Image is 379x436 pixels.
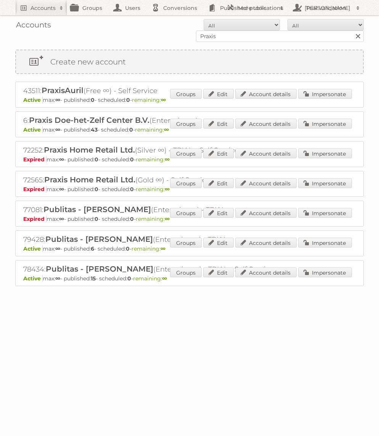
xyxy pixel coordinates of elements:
[161,97,166,103] strong: ∞
[23,205,290,215] h2: 77081: (Enterprise ∞) - TRIAL
[91,245,94,252] strong: 6
[23,97,356,103] p: max: - published: - scheduled: -
[135,126,169,133] span: remaining:
[130,186,134,193] strong: 0
[95,216,98,222] strong: 0
[170,238,202,248] a: Groups
[164,126,169,133] strong: ∞
[136,186,170,193] span: remaining:
[298,148,352,158] a: Impersonate
[165,156,170,163] strong: ∞
[23,86,290,96] h2: 43511: (Free ∞) - Self Service
[44,145,135,154] span: Praxis Home Retail Ltd.
[203,208,234,218] a: Edit
[127,275,131,282] strong: 0
[23,145,290,155] h2: 72252: (Silver ∞) - TRIAL - Self Service
[23,216,47,222] span: Expired
[132,245,165,252] span: remaining:
[29,116,149,125] span: Praxis Doe-het-Zelf Center B.V.
[59,216,64,222] strong: ∞
[235,238,297,248] a: Account details
[23,264,290,274] h2: 78434: (Enterprise ∞) - TRIAL - Self Service
[170,119,202,129] a: Groups
[59,156,64,163] strong: ∞
[203,119,234,129] a: Edit
[170,208,202,218] a: Groups
[16,50,363,73] a: Create new account
[298,238,352,248] a: Impersonate
[126,97,130,103] strong: 0
[203,148,234,158] a: Edit
[298,178,352,188] a: Impersonate
[303,4,352,12] h2: [PERSON_NAME]
[170,178,202,188] a: Groups
[136,156,170,163] span: remaining:
[165,216,170,222] strong: ∞
[235,119,297,129] a: Account details
[23,186,47,193] span: Expired
[23,235,290,245] h2: 79428: (Enterprise ∞) - TRIAL
[126,245,130,252] strong: 0
[23,116,290,125] h2: 6: (Enterprise ∞)
[133,275,167,282] span: remaining:
[203,267,234,277] a: Edit
[203,178,234,188] a: Edit
[31,4,56,12] h2: Accounts
[136,216,170,222] span: remaining:
[23,186,356,193] p: max: - published: - scheduled: -
[235,178,297,188] a: Account details
[55,126,60,133] strong: ∞
[45,235,153,244] span: Publitas - [PERSON_NAME]
[23,97,43,103] span: Active
[23,275,43,282] span: Active
[23,216,356,222] p: max: - published: - scheduled: -
[95,186,98,193] strong: 0
[23,156,356,163] p: max: - published: - scheduled: -
[23,175,290,185] h2: 72565: (Gold ∞) - Self Service
[91,97,95,103] strong: 0
[130,216,134,222] strong: 0
[95,156,98,163] strong: 0
[129,126,133,133] strong: 0
[298,208,352,218] a: Impersonate
[91,275,96,282] strong: 15
[130,156,134,163] strong: 0
[43,205,151,214] span: Publitas - [PERSON_NAME]
[91,126,98,133] strong: 43
[298,119,352,129] a: Impersonate
[44,175,135,184] span: Praxis Home Retail Ltd.
[298,89,352,99] a: Impersonate
[298,267,352,277] a: Impersonate
[55,245,60,252] strong: ∞
[23,156,47,163] span: Expired
[238,4,276,12] h2: More tools
[23,126,43,133] span: Active
[46,264,153,274] span: Publitas - [PERSON_NAME]
[23,245,43,252] span: Active
[235,89,297,99] a: Account details
[162,275,167,282] strong: ∞
[235,208,297,218] a: Account details
[55,275,60,282] strong: ∞
[170,148,202,158] a: Groups
[161,245,165,252] strong: ∞
[59,186,64,193] strong: ∞
[23,275,356,282] p: max: - published: - scheduled: -
[23,126,356,133] p: max: - published: - scheduled: -
[203,238,234,248] a: Edit
[235,267,297,277] a: Account details
[235,148,297,158] a: Account details
[203,89,234,99] a: Edit
[165,186,170,193] strong: ∞
[42,86,84,95] span: PraxisAuril
[55,97,60,103] strong: ∞
[23,245,356,252] p: max: - published: - scheduled: -
[132,97,166,103] span: remaining:
[170,267,202,277] a: Groups
[170,89,202,99] a: Groups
